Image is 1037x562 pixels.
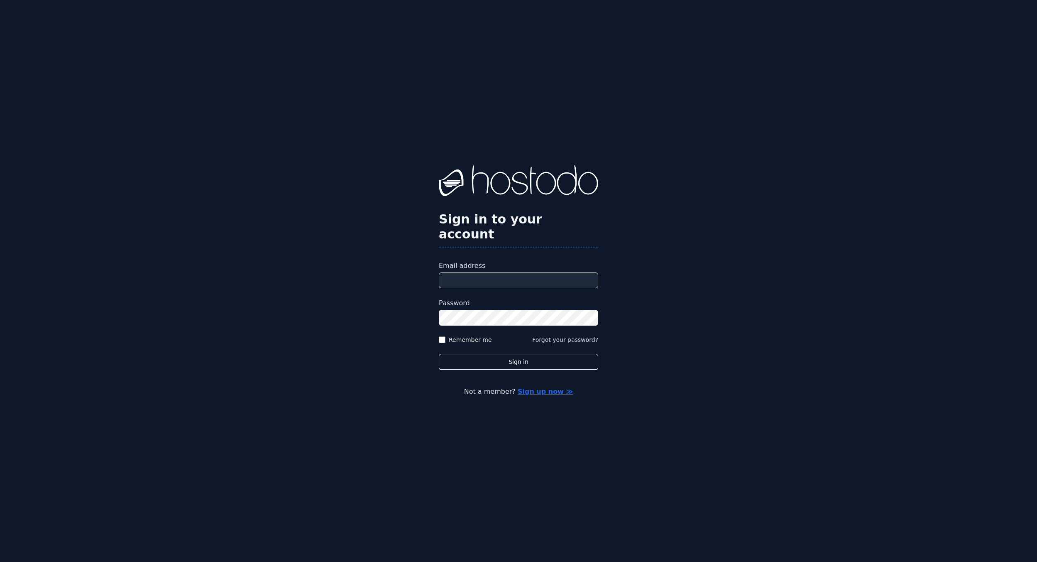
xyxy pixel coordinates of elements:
[532,336,598,344] button: Forgot your password?
[439,261,598,271] label: Email address
[439,212,598,242] h2: Sign in to your account
[449,336,492,344] label: Remember me
[439,298,598,308] label: Password
[439,165,598,199] img: Hostodo
[518,388,573,395] a: Sign up now ≫
[439,354,598,370] button: Sign in
[40,387,997,397] p: Not a member?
